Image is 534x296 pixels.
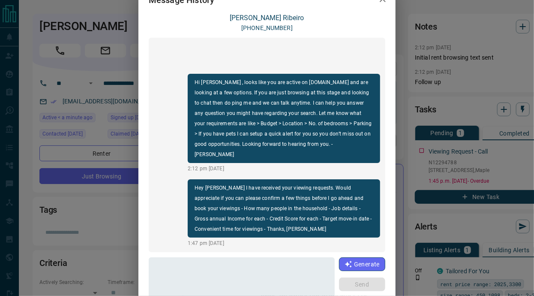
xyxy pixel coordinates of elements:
[195,77,373,160] p: Hi [PERSON_NAME] , looks like you are active on [DOMAIN_NAME] and are looking at a few options. I...
[188,165,380,172] p: 2:12 pm [DATE]
[339,257,385,271] button: Generate
[230,14,304,22] a: [PERSON_NAME] Ribeiro
[188,239,380,247] p: 1:47 pm [DATE]
[241,24,293,33] p: [PHONE_NUMBER]
[195,183,373,234] p: Hey [PERSON_NAME] I have received your viewing requests. Would appreciate if you can please confi...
